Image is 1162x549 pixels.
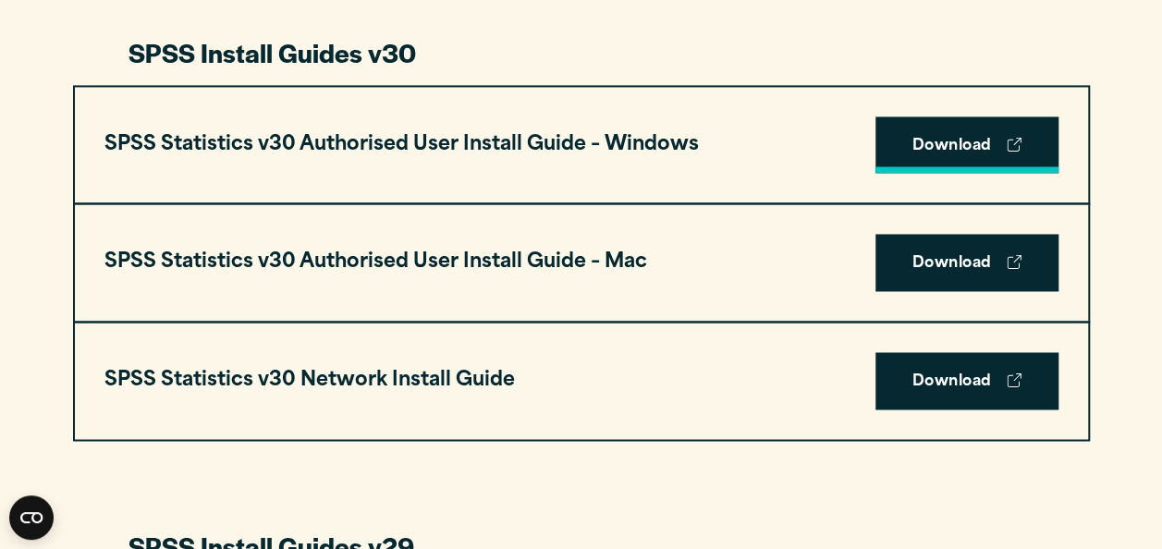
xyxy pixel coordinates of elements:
h3: SPSS Statistics v30 Network Install Guide [104,363,515,398]
h3: SPSS Statistics v30 Authorised User Install Guide – Windows [104,128,699,163]
a: Download [875,116,1058,174]
h3: SPSS Install Guides v30 [128,35,1034,70]
a: Download [875,234,1058,291]
a: Download [875,352,1058,409]
h3: SPSS Statistics v30 Authorised User Install Guide – Mac [104,245,647,280]
button: Open CMP widget [9,495,54,540]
